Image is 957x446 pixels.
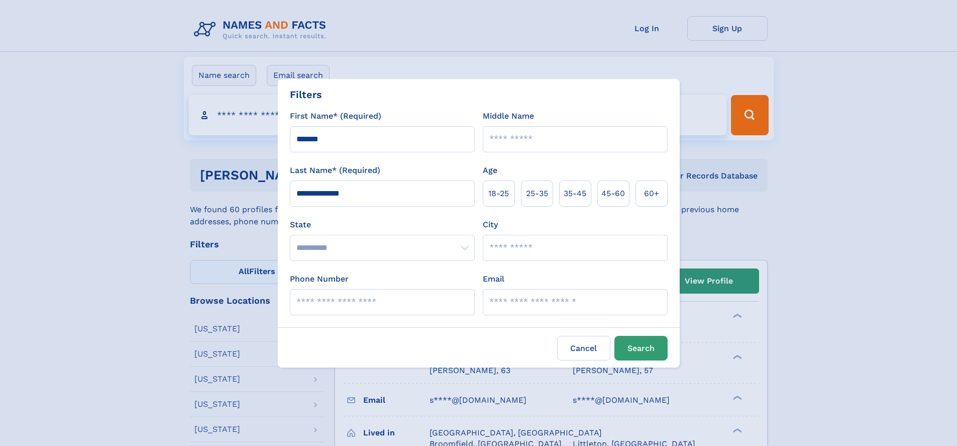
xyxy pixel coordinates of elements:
span: 60+ [644,188,659,200]
label: Cancel [557,336,610,361]
span: 25‑35 [526,188,548,200]
span: 35‑45 [564,188,586,200]
label: Phone Number [290,273,349,285]
span: 45‑60 [601,188,625,200]
button: Search [614,336,668,361]
label: City [483,219,498,231]
label: Age [483,164,497,176]
label: Last Name* (Required) [290,164,380,176]
div: Filters [290,87,322,102]
label: State [290,219,475,231]
label: Email [483,273,504,285]
label: First Name* (Required) [290,110,381,122]
label: Middle Name [483,110,534,122]
span: 18‑25 [488,188,509,200]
